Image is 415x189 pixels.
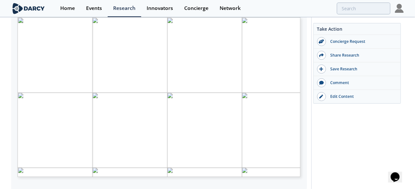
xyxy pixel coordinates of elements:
[220,6,241,11] div: Network
[326,52,397,58] div: Share Research
[113,6,135,11] div: Research
[337,3,390,14] input: Advanced Search
[388,163,409,183] iframe: chat widget
[314,26,401,35] div: Take Action
[60,6,75,11] div: Home
[86,6,102,11] div: Events
[314,90,401,103] a: Edit Content
[326,66,397,72] div: Save Research
[326,80,397,86] div: Comment
[326,39,397,44] div: Concierge Request
[184,6,208,11] div: Concierge
[395,4,404,13] img: Profile
[147,6,173,11] div: Innovators
[11,3,46,14] img: logo-wide.svg
[326,94,397,99] div: Edit Content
